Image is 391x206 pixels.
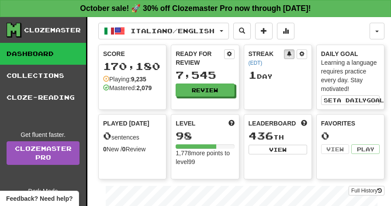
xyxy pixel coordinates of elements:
[249,130,307,142] div: th
[176,119,195,128] span: Level
[103,49,162,58] div: Score
[7,187,80,196] div: Dark Mode
[7,141,80,165] a: ClozemasterPro
[249,70,307,81] div: Day
[6,194,73,203] span: Open feedback widget
[228,119,235,128] span: Score more points to level up
[176,70,234,80] div: 7,545
[249,49,284,67] div: Streak
[131,27,215,35] span: Italiano / English
[249,145,307,154] button: View
[249,69,257,81] span: 1
[321,130,380,141] div: 0
[103,119,149,128] span: Played [DATE]
[176,130,234,141] div: 98
[98,23,229,39] button: Italiano/English
[103,145,162,154] div: New / Review
[277,23,294,39] button: More stats
[103,84,152,92] div: Mastered:
[24,26,81,35] div: Clozemaster
[80,4,311,13] strong: October sale! 🚀 30% off Clozemaster Pro now through [DATE]!
[337,97,367,103] span: a daily
[321,95,380,105] button: Seta dailygoal
[136,84,152,91] strong: 2,079
[122,146,126,153] strong: 0
[321,49,380,58] div: Daily Goal
[321,119,380,128] div: Favorites
[176,49,224,67] div: Ready for Review
[249,60,263,66] a: (EDT)
[103,61,162,72] div: 170,180
[351,144,380,154] button: Play
[103,75,146,84] div: Playing:
[103,146,107,153] strong: 0
[103,129,111,142] span: 0
[301,119,307,128] span: This week in points, UTC
[249,129,273,142] span: 436
[176,84,234,97] button: Review
[176,149,234,166] div: 1,778 more points to level 99
[321,144,349,154] button: View
[249,119,296,128] span: Leaderboard
[321,58,380,93] div: Learning a language requires practice every day. Stay motivated!
[103,130,162,142] div: sentences
[131,76,146,83] strong: 9,235
[349,186,384,196] button: Full History
[255,23,273,39] button: Add sentence to collection
[7,130,80,139] div: Get fluent faster.
[233,23,251,39] button: Search sentences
